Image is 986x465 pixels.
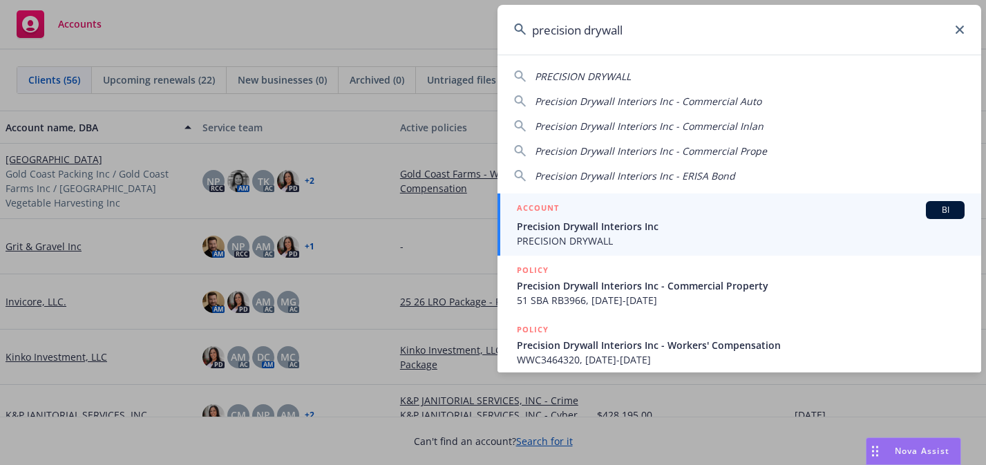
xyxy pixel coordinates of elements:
div: Drag to move [866,438,884,464]
span: Precision Drywall Interiors Inc - ERISA Bond [535,169,735,182]
span: Precision Drywall Interiors Inc - Commercial Property [517,278,965,293]
span: Precision Drywall Interiors Inc - Commercial Auto [535,95,761,108]
button: Nova Assist [866,437,961,465]
span: WWC3464320, [DATE]-[DATE] [517,352,965,367]
span: Nova Assist [895,445,949,457]
a: POLICYPrecision Drywall Interiors Inc - Workers' CompensationWWC3464320, [DATE]-[DATE] [497,315,981,374]
a: ACCOUNTBIPrecision Drywall Interiors IncPRECISION DRYWALL [497,193,981,256]
h5: ACCOUNT [517,201,559,218]
a: POLICYPrecision Drywall Interiors Inc - Commercial Property51 SBA RB3966, [DATE]-[DATE] [497,256,981,315]
input: Search... [497,5,981,55]
span: 51 SBA RB3966, [DATE]-[DATE] [517,293,965,307]
h5: POLICY [517,263,549,277]
span: Precision Drywall Interiors Inc - Workers' Compensation [517,338,965,352]
h5: POLICY [517,323,549,336]
span: BI [931,204,959,216]
span: Precision Drywall Interiors Inc - Commercial Inlan [535,120,764,133]
span: Precision Drywall Interiors Inc [517,219,965,234]
span: Precision Drywall Interiors Inc - Commercial Prope [535,144,767,158]
span: PRECISION DRYWALL [535,70,631,83]
span: PRECISION DRYWALL [517,234,965,248]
